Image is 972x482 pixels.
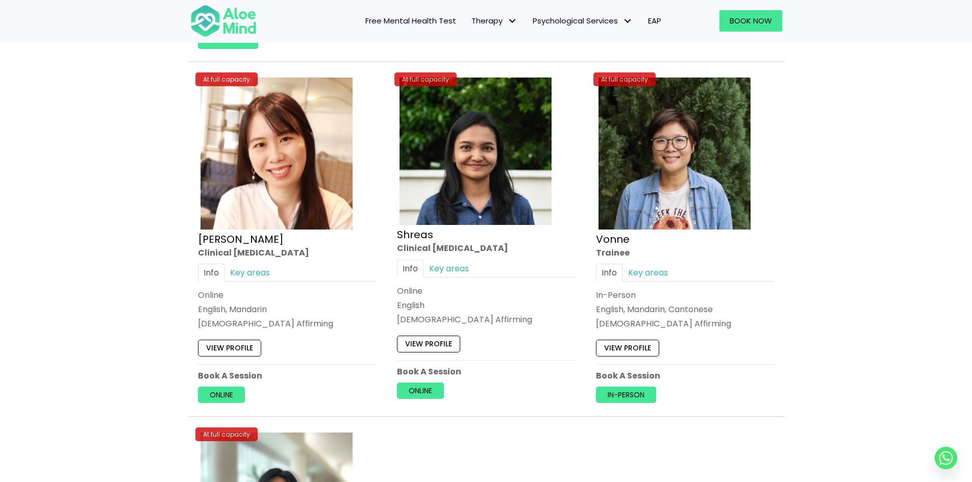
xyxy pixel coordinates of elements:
[397,383,444,399] a: Online
[397,285,576,297] div: Online
[505,14,520,29] span: Therapy: submenu
[190,4,257,38] img: Aloe mind Logo
[198,303,377,315] p: English, Mandarin
[397,260,423,277] a: Info
[397,336,460,352] a: View profile
[397,366,576,377] p: Book A Session
[198,370,377,382] p: Book A Session
[198,340,261,357] a: View profile
[397,314,576,325] div: [DEMOGRAPHIC_DATA] Affirming
[198,32,258,48] a: In-person
[648,15,661,26] span: EAP
[423,260,475,277] a: Key areas
[596,387,656,403] a: In-person
[596,247,775,259] div: Trainee
[935,447,957,469] a: Whatsapp
[394,72,457,86] div: At full capacity
[198,264,225,282] a: Info
[198,232,284,246] a: [PERSON_NAME]
[195,427,258,441] div: At full capacity
[525,10,640,32] a: Psychological ServicesPsychological Services: submenu
[464,10,525,32] a: TherapyTherapy: submenu
[596,264,622,282] a: Info
[397,243,576,255] div: Clinical [MEDICAL_DATA]
[198,289,377,301] div: Online
[397,228,433,242] a: Shreas
[471,15,517,26] span: Therapy
[270,10,669,32] nav: Menu
[195,72,258,86] div: At full capacity
[201,78,353,230] img: Kher-Yin-Profile-300×300
[198,387,245,403] a: Online
[596,318,775,330] div: [DEMOGRAPHIC_DATA] Affirming
[225,264,276,282] a: Key areas
[596,340,659,357] a: View profile
[596,370,775,382] p: Book A Session
[599,78,751,230] img: Vonne Trainee
[620,14,635,29] span: Psychological Services: submenu
[365,15,456,26] span: Free Mental Health Test
[640,10,669,32] a: EAP
[719,10,782,32] a: Book Now
[400,78,552,225] img: Shreas clinical psychologist
[397,299,576,311] p: English
[596,303,775,315] p: English, Mandarin, Cantonese
[198,247,377,259] div: Clinical [MEDICAL_DATA]
[358,10,464,32] a: Free Mental Health Test
[596,289,775,301] div: In-Person
[730,15,772,26] span: Book Now
[622,264,674,282] a: Key areas
[533,15,633,26] span: Psychological Services
[198,318,377,330] div: [DEMOGRAPHIC_DATA] Affirming
[593,72,656,86] div: At full capacity
[596,232,630,246] a: Vonne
